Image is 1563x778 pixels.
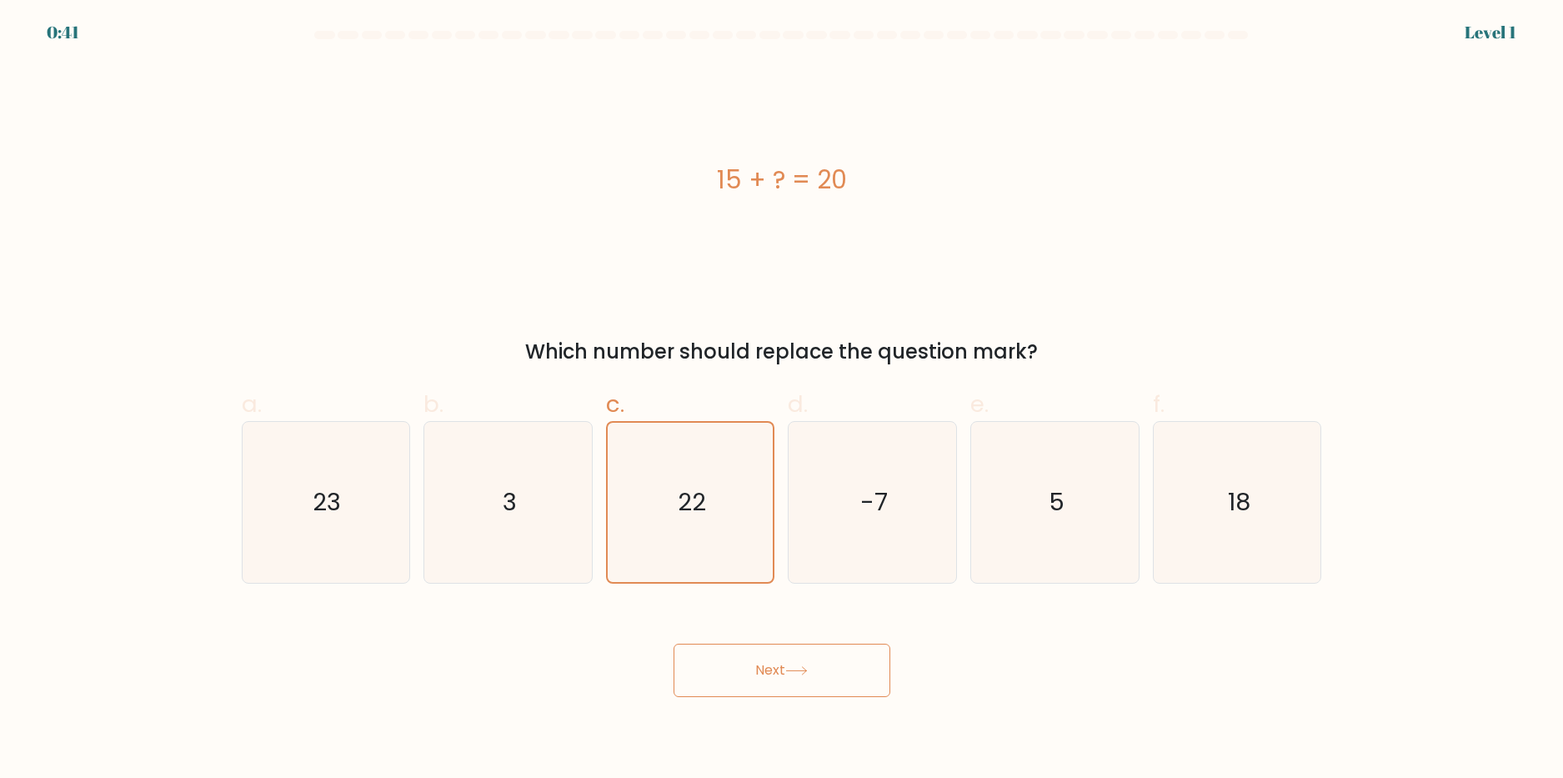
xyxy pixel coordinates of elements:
[678,485,706,519] text: 22
[252,337,1312,367] div: Which number should replace the question mark?
[606,388,624,420] span: c.
[423,388,443,420] span: b.
[970,388,989,420] span: e.
[242,161,1322,198] div: 15 + ? = 20
[788,388,808,420] span: d.
[503,486,517,520] text: 3
[1049,486,1065,520] text: 5
[242,388,262,420] span: a.
[1153,388,1165,420] span: f.
[674,644,890,697] button: Next
[1228,486,1250,520] text: 18
[860,486,888,520] text: -7
[313,486,342,520] text: 23
[47,20,79,45] div: 0:41
[1465,20,1516,45] div: Level 1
